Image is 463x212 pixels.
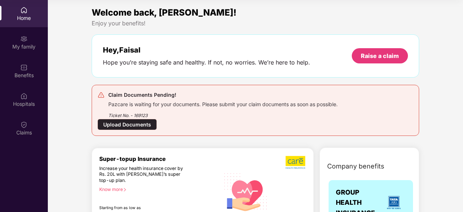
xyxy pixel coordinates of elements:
div: Raise a claim [361,52,399,60]
div: Hope you’re staying safe and healthy. If not, no worries. We’re here to help. [103,59,310,66]
span: Company benefits [327,161,384,171]
div: Claim Documents Pending! [108,91,338,99]
img: svg+xml;base64,PHN2ZyBpZD0iQ2xhaW0iIHhtbG5zPSJodHRwOi8vd3d3LnczLm9yZy8yMDAwL3N2ZyIgd2lkdGg9IjIwIi... [20,121,28,128]
img: svg+xml;base64,PHN2ZyB4bWxucz0iaHR0cDovL3d3dy53My5vcmcvMjAwMC9zdmciIHdpZHRoPSIyNCIgaGVpZ2h0PSIyNC... [97,91,105,99]
div: Upload Documents [97,119,157,130]
div: Starting from as low as [99,205,189,211]
div: Pazcare is waiting for your documents. Please submit your claim documents as soon as possible. [108,99,338,108]
img: svg+xml;base64,PHN2ZyBpZD0iSG9zcGl0YWxzIiB4bWxucz0iaHR0cDovL3d3dy53My5vcmcvMjAwMC9zdmciIHdpZHRoPS... [20,92,28,100]
img: b5dec4f62d2307b9de63beb79f102df3.png [285,155,306,169]
img: svg+xml;base64,PHN2ZyBpZD0iSG9tZSIgeG1sbnM9Imh0dHA6Ly93d3cudzMub3JnLzIwMDAvc3ZnIiB3aWR0aD0iMjAiIG... [20,7,28,14]
span: Welcome back, [PERSON_NAME]! [92,7,237,18]
img: svg+xml;base64,PHN2ZyB3aWR0aD0iMjAiIGhlaWdodD0iMjAiIHZpZXdCb3g9IjAgMCAyMCAyMCIgZmlsbD0ibm9uZSIgeG... [20,35,28,42]
div: Ticket No. - 169123 [108,108,338,119]
div: Hey, Faisal [103,46,310,54]
div: Enjoy your benefits! [92,20,419,27]
img: svg+xml;base64,PHN2ZyBpZD0iQmVuZWZpdHMiIHhtbG5zPSJodHRwOi8vd3d3LnczLm9yZy8yMDAwL3N2ZyIgd2lkdGg9Ij... [20,64,28,71]
span: right [123,188,127,192]
div: Know more [99,187,216,192]
div: Super-topup Insurance [99,155,220,162]
div: Increase your health insurance cover by Rs. 20L with [PERSON_NAME]’s super top-up plan. [99,166,189,184]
